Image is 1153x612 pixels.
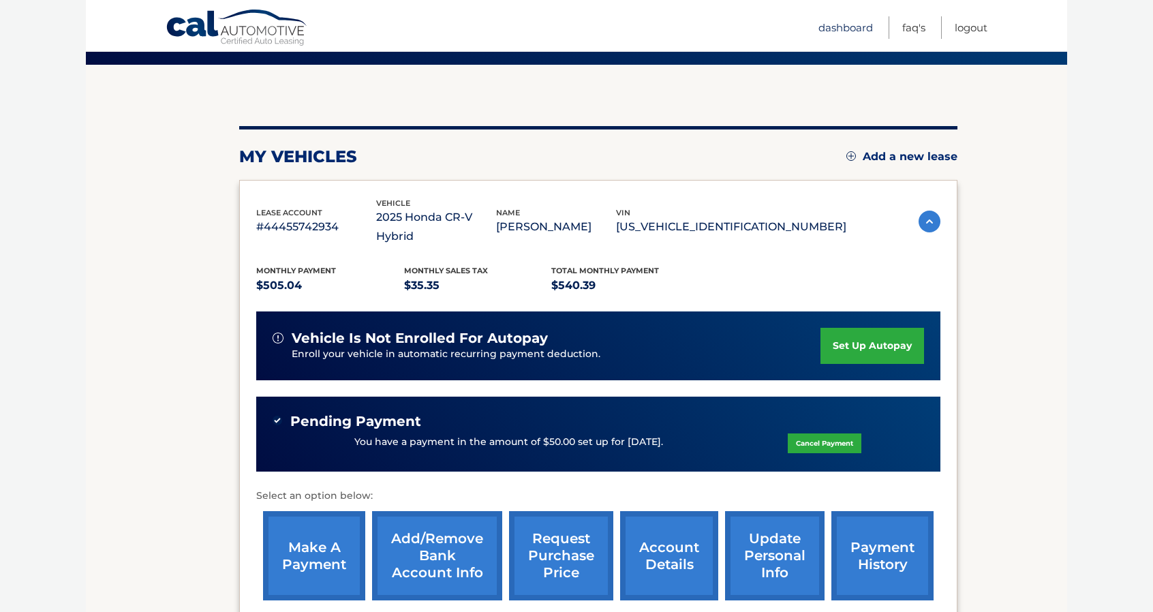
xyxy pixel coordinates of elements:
[166,9,309,48] a: Cal Automotive
[902,16,925,39] a: FAQ's
[273,333,283,343] img: alert-white.svg
[725,511,825,600] a: update personal info
[376,208,496,246] p: 2025 Honda CR-V Hybrid
[846,151,856,161] img: add.svg
[846,150,957,164] a: Add a new lease
[496,208,520,217] span: name
[372,511,502,600] a: Add/Remove bank account info
[239,147,357,167] h2: my vehicles
[788,433,861,453] a: Cancel Payment
[256,488,940,504] p: Select an option below:
[256,208,322,217] span: lease account
[263,511,365,600] a: make a payment
[256,266,336,275] span: Monthly Payment
[831,511,934,600] a: payment history
[256,217,376,236] p: #44455742934
[292,347,820,362] p: Enroll your vehicle in automatic recurring payment deduction.
[551,266,659,275] span: Total Monthly Payment
[820,328,924,364] a: set up autopay
[292,330,548,347] span: vehicle is not enrolled for autopay
[616,208,630,217] span: vin
[616,217,846,236] p: [US_VEHICLE_IDENTIFICATION_NUMBER]
[818,16,873,39] a: Dashboard
[290,413,421,430] span: Pending Payment
[509,511,613,600] a: request purchase price
[404,276,552,295] p: $35.35
[354,435,663,450] p: You have a payment in the amount of $50.00 set up for [DATE].
[620,511,718,600] a: account details
[256,276,404,295] p: $505.04
[376,198,410,208] span: vehicle
[551,276,699,295] p: $540.39
[919,211,940,232] img: accordion-active.svg
[404,266,488,275] span: Monthly sales Tax
[955,16,987,39] a: Logout
[273,416,282,425] img: check-green.svg
[496,217,616,236] p: [PERSON_NAME]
